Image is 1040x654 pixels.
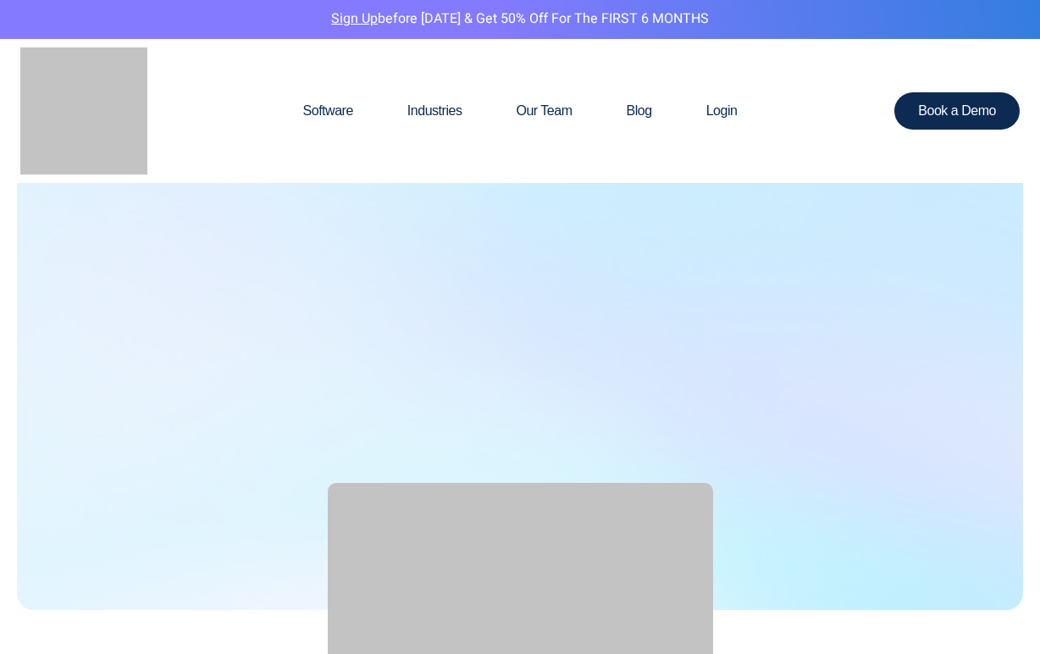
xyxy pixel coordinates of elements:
a: Our Team [489,70,599,152]
a: Sign Up [331,8,378,29]
a: Book a Demo [894,92,1020,130]
span: Book a Demo [918,104,996,118]
a: Software [276,70,380,152]
a: Industries [380,70,490,152]
a: Login [679,70,765,152]
p: before [DATE] & Get 50% Off for the FIRST 6 MONTHS [13,8,1027,30]
a: Blog [600,70,679,152]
